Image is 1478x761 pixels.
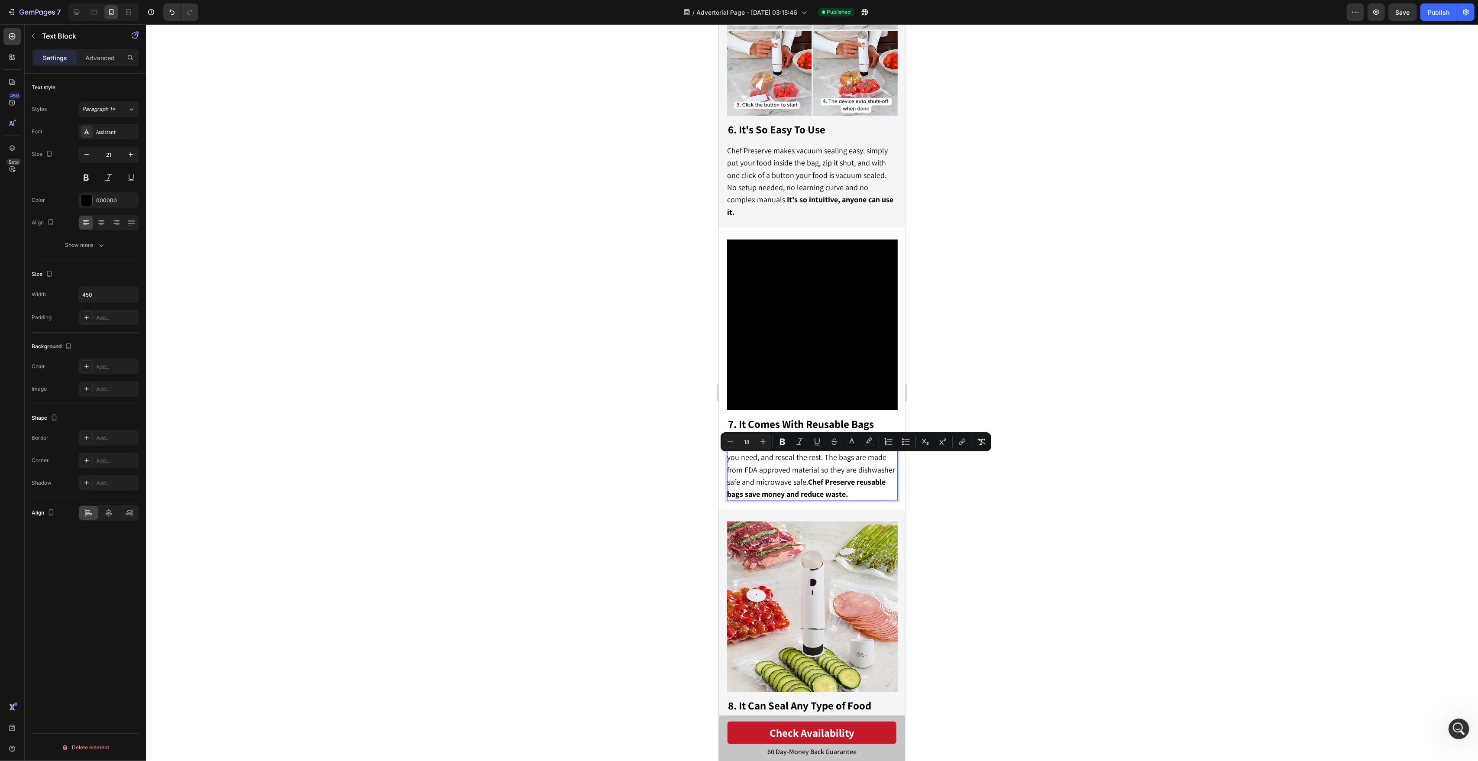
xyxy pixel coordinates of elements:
[96,314,137,322] div: Add...
[8,170,175,192] strong: It's so intuitive, anyone can use it.
[41,284,48,291] button: Gif picker
[7,90,166,116] div: Chef says…
[8,121,175,192] span: Chef Preserve makes vacuum sealing easy: simply put your food inside the bag, zip it shut, and wi...
[7,229,166,284] div: Kayle says…
[96,363,137,371] div: Add...
[1420,3,1457,21] button: Publish
[149,280,162,294] button: Send a message…
[32,412,59,424] div: Shape
[7,116,66,135] div: My pleasure 😊
[8,215,179,386] video: Video
[9,98,107,112] strong: 6. It's So Easy To Use
[50,49,64,55] a: here
[693,8,695,17] span: /
[32,217,56,229] div: Align
[32,128,42,136] div: Font
[14,61,135,78] div: If you have any questions or concerns, feel free to let me know.
[96,385,137,393] div: Add...
[1428,8,1449,17] div: Publish
[32,385,47,393] div: Image
[7,116,166,136] div: Kayle says…
[42,31,116,41] p: Text Block
[96,479,137,487] div: Add...
[8,92,21,99] div: 450
[14,121,59,130] div: My pleasure 😊
[32,479,52,487] div: Shadow
[32,341,74,353] div: Background
[78,101,139,117] button: Paragraph 1*
[32,269,55,280] div: Size
[25,5,39,19] img: Profile image for Kayle
[719,24,905,761] iframe: Design area
[7,136,166,229] div: Kayle says…
[163,3,198,21] div: Undo/Redo
[96,434,137,442] div: Add...
[1388,3,1417,21] button: Save
[152,3,168,19] div: Close
[96,128,137,136] div: Assistant
[57,7,61,17] p: 7
[32,149,55,160] div: Size
[112,95,159,104] div: sure, thank you
[85,53,115,62] p: Advanced
[13,284,20,291] button: Upload attachment
[32,196,45,204] div: Color
[96,197,137,204] div: 000000
[42,11,59,19] p: Active
[55,284,62,291] button: Start recording
[32,741,139,755] button: Delete element
[32,237,139,253] button: Show more
[9,392,155,407] strong: 7. It Comes With Reusable Bags
[32,314,52,321] div: Padding
[14,141,135,166] div: Just to confirm, you'd like the sticky ATC to appear only after scrolling past this section, right?
[27,284,34,291] button: Emoji picker
[14,234,135,260] div: Please kindly let me know so I can invite our technical team to work on this 💪
[65,241,106,249] div: Show more
[1449,719,1469,739] iframe: Intercom live chat
[42,4,61,11] h1: Kayle
[827,8,851,16] span: Published
[8,497,179,668] img: Untitled_design_-_2025-09-23T002912.241.png
[7,136,142,228] div: Just to confirm, you'd like the sticky ATC to appear only after scrolling past this section, right?
[32,84,55,91] div: Text style
[3,3,65,21] button: 7
[8,416,178,475] span: With Chef Preserve you can open the bag, take what you need, and reseal the rest. The bags are ma...
[8,414,179,476] div: Rich Text Editor. Editing area: main
[79,287,139,302] input: Auto
[96,457,137,465] div: Add...
[32,457,49,464] div: Corner
[6,159,21,165] div: Beta
[32,363,45,370] div: Color
[7,266,166,280] textarea: Message…
[43,53,67,62] p: Settings
[32,105,47,113] div: Styles
[697,8,798,17] span: Advertorial Page - [DATE] 03:15:46
[105,90,166,109] div: sure, thank you
[6,3,22,20] button: go back
[82,105,115,113] span: Paragraph 1*
[9,674,152,689] strong: 8. It Can Seal Any Type of Food
[721,432,991,451] div: Editor contextual toolbar
[61,742,109,753] div: Delete element
[7,229,142,265] div: Please kindly let me know so I can invite our technical team to work on this 💪Kayle • 59m ago
[32,434,49,442] div: Border
[32,291,46,298] div: Width
[1396,9,1410,16] span: Save
[136,3,152,20] button: Home
[32,507,56,519] div: Align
